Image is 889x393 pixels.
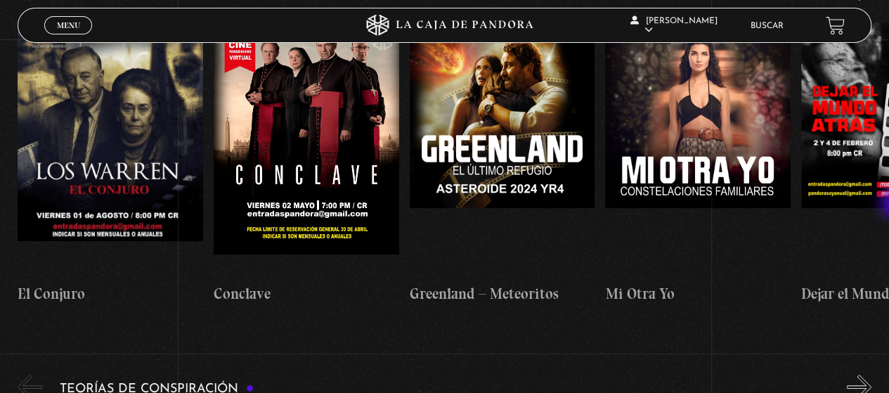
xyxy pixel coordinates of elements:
h4: Conclave [214,283,399,305]
a: El Conjuro [18,11,203,316]
span: Menu [57,21,80,30]
a: Mi Otra Yo [605,11,791,316]
h4: El Conjuro [18,283,203,305]
a: Buscar [751,22,784,30]
a: Conclave [214,11,399,316]
a: View your shopping cart [826,16,845,35]
span: [PERSON_NAME] [630,17,718,34]
h4: Mi Otra Yo [605,283,791,305]
a: Greenland – Meteoritos [410,11,595,316]
span: Cerrar [52,33,85,43]
h4: Greenland – Meteoritos [410,283,595,305]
